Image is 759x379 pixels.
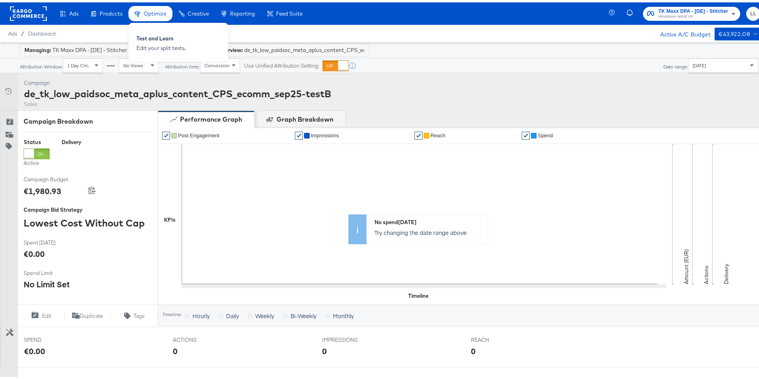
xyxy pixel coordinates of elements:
[374,216,484,224] div: No spend [DATE]
[178,130,219,136] span: Post Engagement
[24,114,152,124] div: Campaign Breakdown
[663,62,688,67] div: Date range:
[8,28,17,34] span: Ads
[24,183,61,195] div: €1,980.93
[24,173,84,181] span: Campaign Budget
[24,157,50,164] label: Active
[415,129,423,137] a: ✔
[24,334,84,341] span: SPEND
[538,130,553,136] span: Spend
[719,27,750,37] div: €43,922.08
[24,343,45,355] div: €0.00
[471,334,531,341] span: REACH
[24,44,127,52] div: TK Maxx DPA - [DE] - Stitcher
[24,136,50,144] div: Status
[144,8,166,14] span: Optimize
[322,334,382,341] span: IMPRESSIONS
[173,334,233,341] span: ACTIONS
[100,8,122,14] span: Products
[24,44,51,51] strong: Managing:
[276,112,333,122] div: Graph Breakdown
[180,112,242,122] div: Performance Graph
[24,267,84,275] span: Spend Limit
[658,5,728,13] span: TK Maxx DPA - [DE] - Stitcher
[24,276,70,288] div: No Limit Set
[134,310,145,317] span: Tags
[311,130,339,136] span: Impressions
[522,129,530,137] a: ✔
[431,130,446,136] span: Reach
[192,309,210,317] span: Hourly
[42,310,51,317] span: Edit
[67,60,93,66] span: 1 Day Clicks
[24,77,331,84] div: Campaign
[471,343,476,355] div: 0
[276,8,302,14] span: Feed Suite
[230,8,255,14] span: Reporting
[17,28,28,34] span: /
[28,28,56,34] a: Dashboard
[123,60,143,66] span: No Views
[643,4,740,18] button: TK Maxx DPA - [DE] - StitcherMindshare World UK
[111,309,158,318] button: Tags
[24,98,331,106] div: Sales
[244,60,319,67] label: Use Unified Attribution Setting:
[24,214,152,227] div: Lowest Cost Without Cap
[333,309,354,317] span: Monthly
[18,309,64,318] button: Edit
[204,60,230,66] span: Conversion
[374,226,484,234] p: Try changing the date range above
[62,136,81,144] div: Delivery
[20,62,63,67] div: Attribution Window:
[658,11,728,18] span: Mindshare World UK
[80,310,103,317] span: Duplicate
[226,309,239,317] span: Daily
[162,309,182,315] div: Timeline:
[173,343,178,355] div: 0
[295,129,303,137] a: ✔
[69,8,78,14] span: Ads
[290,309,316,317] span: Bi-Weekly
[749,7,757,16] span: LL
[188,8,209,14] span: Creative
[24,204,152,211] div: Campaign Bid Strategy
[24,84,331,98] div: de_tk_low_paidsoc_meta_aplus_content_CPS_ecomm_sep25-testB
[24,246,45,257] div: €0.00
[165,62,200,67] div: Attribution time:
[255,309,274,317] span: Weekly
[652,25,711,37] div: Active A/C Budget
[693,60,706,66] span: [DATE]
[24,237,84,244] span: Spent [DATE]
[64,309,111,318] button: Duplicate
[322,343,327,355] div: 0
[162,129,170,137] a: ✔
